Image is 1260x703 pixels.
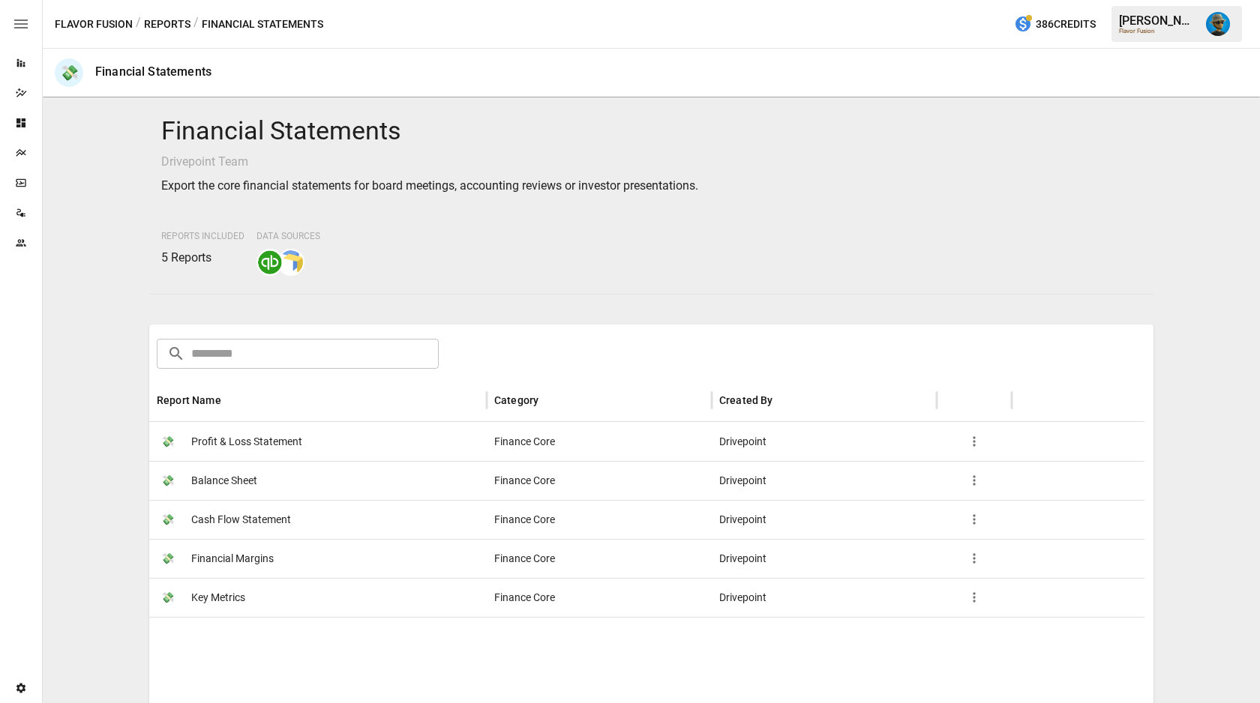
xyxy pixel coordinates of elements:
[487,422,712,461] div: Finance Core
[161,115,1141,147] h4: Financial Statements
[712,539,937,578] div: Drivepoint
[540,390,561,411] button: Sort
[712,422,937,461] div: Drivepoint
[95,64,211,79] div: Financial Statements
[719,394,773,406] div: Created By
[136,15,141,34] div: /
[161,177,1141,195] p: Export the core financial statements for board meetings, accounting reviews or investor presentat...
[487,539,712,578] div: Finance Core
[223,390,244,411] button: Sort
[55,58,83,87] div: 💸
[157,508,179,531] span: 💸
[161,231,244,241] span: Reports Included
[191,540,274,578] span: Financial Margins
[161,249,244,267] p: 5 Reports
[193,15,199,34] div: /
[487,500,712,539] div: Finance Core
[1008,10,1102,38] button: 386Credits
[157,547,179,570] span: 💸
[1036,15,1096,34] span: 386 Credits
[191,501,291,539] span: Cash Flow Statement
[161,153,1141,171] p: Drivepoint Team
[494,394,538,406] div: Category
[775,390,796,411] button: Sort
[157,394,221,406] div: Report Name
[1119,13,1197,28] div: [PERSON_NAME]
[487,461,712,500] div: Finance Core
[191,423,302,461] span: Profit & Loss Statement
[191,579,245,617] span: Key Metrics
[712,500,937,539] div: Drivepoint
[1119,28,1197,34] div: Flavor Fusion
[1206,12,1230,36] img: Lance Quejada
[157,430,179,453] span: 💸
[55,15,133,34] button: Flavor Fusion
[712,461,937,500] div: Drivepoint
[157,469,179,492] span: 💸
[1197,3,1239,45] button: Lance Quejada
[258,250,282,274] img: quickbooks
[256,231,320,241] span: Data Sources
[157,586,179,609] span: 💸
[191,462,257,500] span: Balance Sheet
[144,15,190,34] button: Reports
[279,250,303,274] img: smart model
[487,578,712,617] div: Finance Core
[712,578,937,617] div: Drivepoint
